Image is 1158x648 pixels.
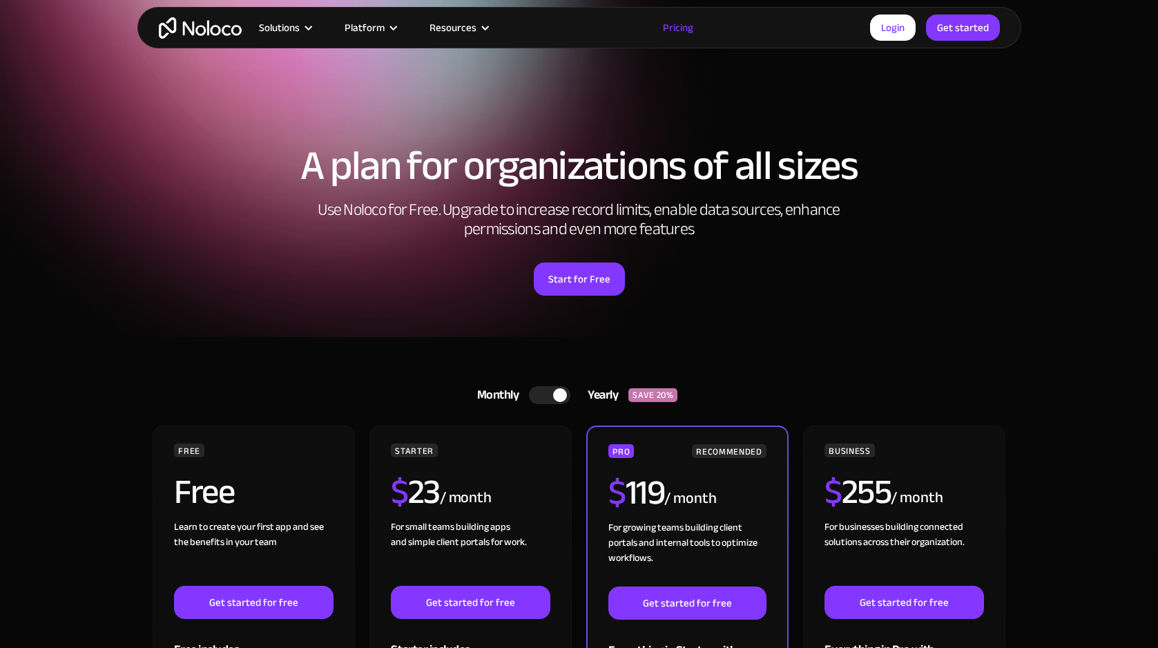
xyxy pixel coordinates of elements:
[174,475,234,509] h2: Free
[824,586,983,619] a: Get started for free
[891,487,943,509] div: / month
[608,520,766,587] div: For growing teams building client portals and internal tools to optimize workflows.
[570,385,628,406] div: Yearly
[824,520,983,586] div: For businesses building connected solutions across their organization. ‍
[870,15,916,41] a: Login
[824,475,891,509] h2: 255
[174,520,333,586] div: Learn to create your first app and see the benefits in your team ‍
[391,444,437,457] div: STARTER
[259,19,300,37] div: Solutions
[460,385,530,406] div: Monthly
[608,475,664,510] h2: 119
[608,587,766,620] a: Get started for free
[174,444,204,457] div: FREE
[242,19,327,37] div: Solutions
[412,19,504,37] div: Resources
[174,586,333,619] a: Get started for free
[159,17,242,39] a: home
[391,459,408,524] span: $
[824,444,874,457] div: BUSINESS
[151,145,1007,187] h1: A plan for organizations of all sizes
[303,200,856,239] h2: Use Noloco for Free. Upgrade to increase record limits, enable data sources, enhance permissions ...
[391,475,440,509] h2: 23
[824,459,842,524] span: $
[608,444,634,458] div: PRO
[345,19,385,37] div: Platform
[430,19,476,37] div: Resources
[440,487,492,509] div: / month
[628,388,677,402] div: SAVE 20%
[391,586,550,619] a: Get started for free
[327,19,412,37] div: Platform
[534,263,625,296] a: Start for Free
[692,444,766,458] div: RECOMMENDED
[608,460,626,525] span: $
[664,488,716,510] div: / month
[391,520,550,586] div: For small teams building apps and simple client portals for work. ‍
[646,19,711,37] a: Pricing
[926,15,1000,41] a: Get started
